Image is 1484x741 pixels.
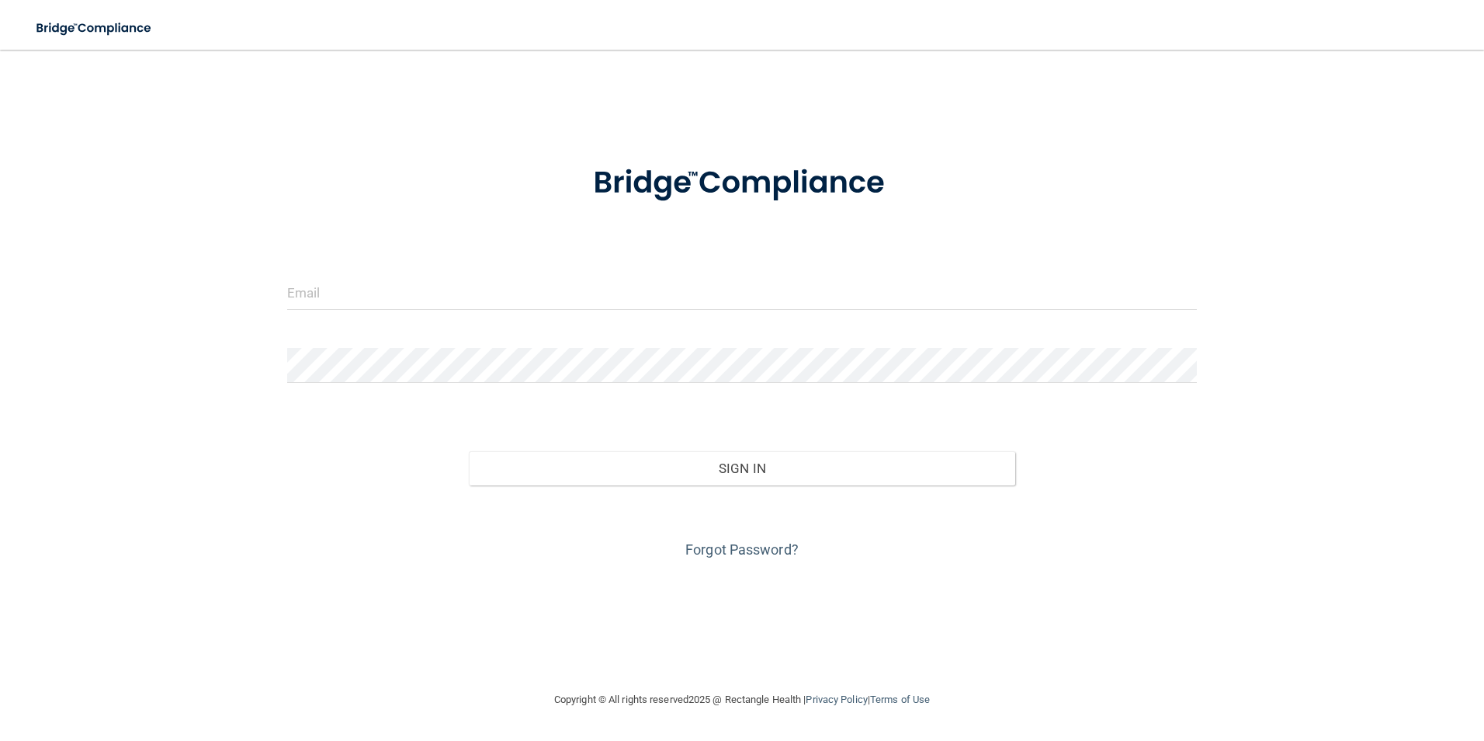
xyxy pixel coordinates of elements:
[561,143,923,224] img: bridge_compliance_login_screen.278c3ca4.svg
[23,12,166,44] img: bridge_compliance_login_screen.278c3ca4.svg
[685,541,799,558] a: Forgot Password?
[459,675,1025,725] div: Copyright © All rights reserved 2025 @ Rectangle Health | |
[287,275,1198,310] input: Email
[469,451,1015,485] button: Sign In
[870,694,930,705] a: Terms of Use
[806,694,867,705] a: Privacy Policy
